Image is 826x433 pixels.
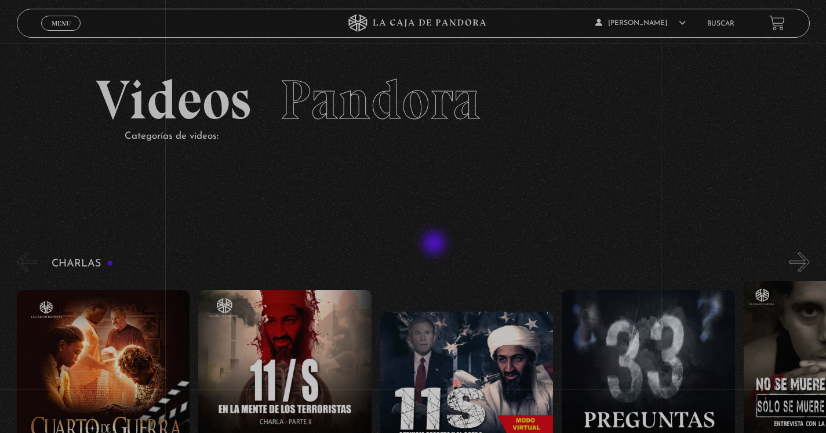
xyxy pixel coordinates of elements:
[52,20,71,27] span: Menu
[17,252,37,272] button: Previous
[125,128,730,146] p: Categorías de videos:
[96,73,730,128] h2: Videos
[52,258,114,269] h3: Charlas
[769,15,785,31] a: View your shopping cart
[280,67,481,133] span: Pandora
[707,20,734,27] a: Buscar
[595,20,686,27] span: [PERSON_NAME]
[48,30,75,38] span: Cerrar
[789,252,810,272] button: Next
